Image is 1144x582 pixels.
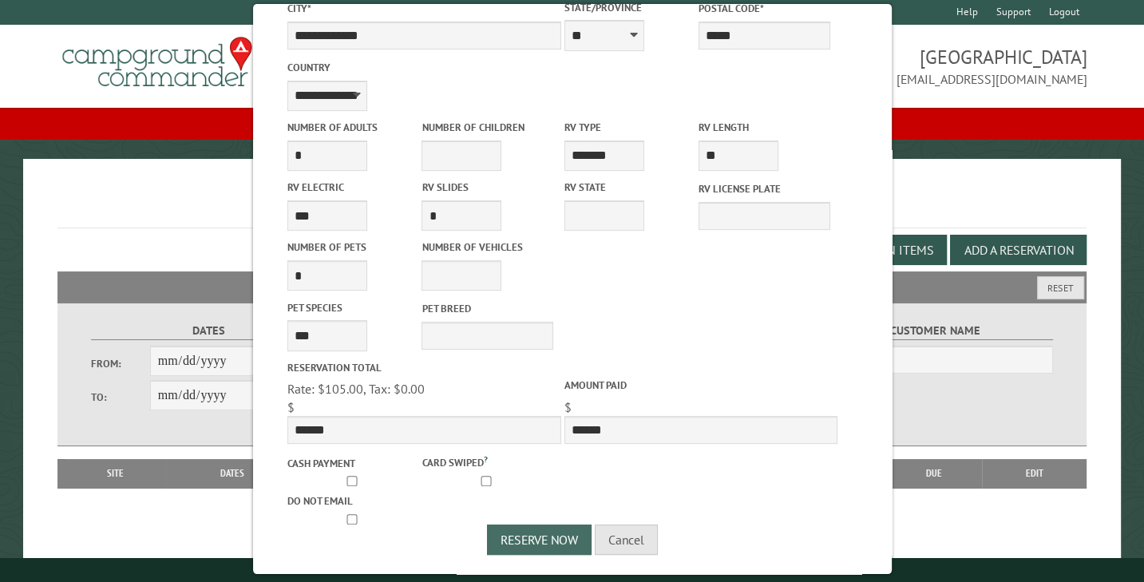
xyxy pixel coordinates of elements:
[564,378,837,393] label: Amount paid
[57,31,257,93] img: Campground Commander
[287,180,418,195] label: RV Electric
[287,240,418,255] label: Number of Pets
[422,301,553,316] label: Pet breed
[57,184,1087,228] h1: Reservations
[817,322,1054,340] label: Customer Name
[287,381,424,397] span: Rate: $105.00, Tax: $0.00
[699,120,830,135] label: RV Length
[287,360,560,375] label: Reservation Total
[91,356,150,371] label: From:
[595,525,658,555] button: Cancel
[982,459,1087,488] th: Edit
[1037,276,1084,299] button: Reset
[287,300,418,315] label: Pet species
[287,399,294,415] span: $
[699,1,830,16] label: Postal Code
[287,1,560,16] label: City
[57,271,1087,302] h2: Filters
[65,459,166,488] th: Site
[166,459,299,488] th: Dates
[885,459,982,488] th: Due
[699,181,830,196] label: RV License Plate
[287,60,560,75] label: Country
[422,240,553,255] label: Number of Vehicles
[564,399,571,415] span: $
[422,453,553,470] label: Card swiped
[287,493,418,509] label: Do not email
[422,180,553,195] label: RV Slides
[422,120,553,135] label: Number of Children
[487,525,592,555] button: Reserve Now
[481,564,662,575] small: © Campground Commander LLC. All rights reserved.
[564,120,695,135] label: RV Type
[950,235,1087,265] button: Add a Reservation
[483,453,487,465] a: ?
[287,120,418,135] label: Number of Adults
[287,456,418,471] label: Cash payment
[91,322,328,340] label: Dates
[564,180,695,195] label: RV State
[91,390,150,405] label: To:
